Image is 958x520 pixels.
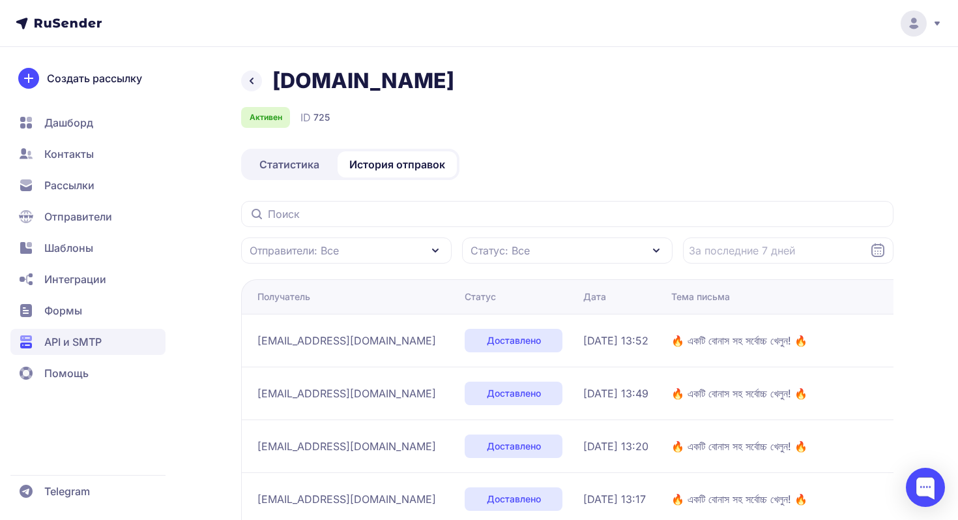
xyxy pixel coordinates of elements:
[259,157,319,172] span: Статистика
[257,438,436,454] span: [EMAIL_ADDRESS][DOMAIN_NAME]
[44,209,112,224] span: Отправители
[250,112,282,123] span: Активен
[257,333,436,348] span: [EMAIL_ADDRESS][DOMAIN_NAME]
[44,115,93,130] span: Дашборд
[487,440,541,453] span: Доставлено
[583,333,648,348] span: [DATE] 13:52
[257,491,436,507] span: [EMAIL_ADDRESS][DOMAIN_NAME]
[44,177,94,193] span: Рассылки
[44,334,102,350] span: API и SMTP
[671,386,807,401] span: 🔥 একটি বোনাস সহ সর্বোচ্চ খেলুন! 🔥
[671,333,807,348] span: 🔥 একটি বোনাস সহ সর্বোচ্চ খেলুন! 🔥
[583,290,606,303] div: Дата
[313,111,330,124] span: 725
[683,237,893,264] input: Datepicker input
[487,493,541,506] span: Доставлено
[583,386,648,401] span: [DATE] 13:49
[257,386,436,401] span: [EMAIL_ADDRESS][DOMAIN_NAME]
[671,491,807,507] span: 🔥 একটি বোনাস সহ সর্বোচ্চ খেলুন! 🔥
[44,483,90,499] span: Telegram
[583,491,646,507] span: [DATE] 13:17
[671,290,730,303] div: Тема письма
[10,478,166,504] a: Telegram
[47,70,142,86] span: Создать рассылку
[44,303,82,318] span: Формы
[250,243,339,258] span: Отправители: Все
[44,271,106,287] span: Интеграции
[487,387,541,400] span: Доставлено
[300,110,330,125] div: ID
[349,157,445,172] span: История отправок
[241,201,893,227] input: Поиск
[471,243,530,258] span: Статус: Все
[465,290,496,303] div: Статус
[272,68,454,94] h1: [DOMAIN_NAME]
[244,151,335,177] a: Статистика
[44,240,93,256] span: Шаблоны
[671,438,807,454] span: 🔥 একটি বোনাস সহ সর্বোচ্চ খেলুন! 🔥
[338,151,457,177] a: История отправок
[487,334,541,347] span: Доставлено
[583,438,648,454] span: [DATE] 13:20
[257,290,310,303] div: Получатель
[44,146,94,162] span: Контакты
[44,365,89,381] span: Помощь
